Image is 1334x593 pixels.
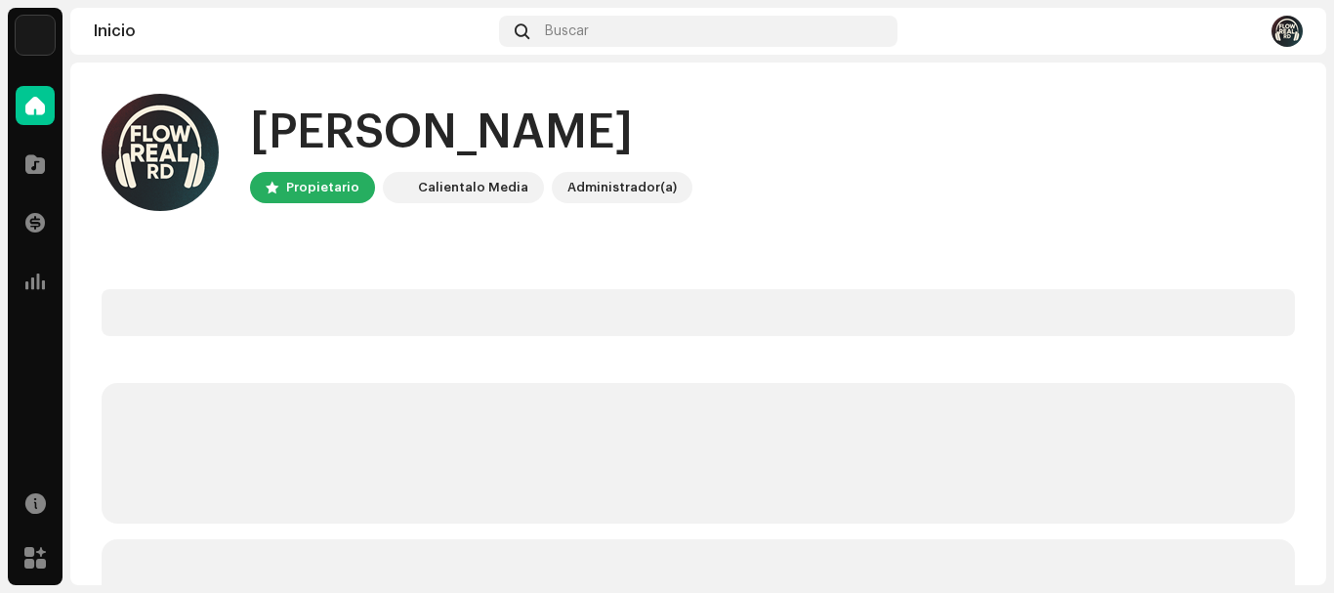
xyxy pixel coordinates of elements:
[102,94,219,211] img: 23108bb6-1f80-44f7-9944-4ea13445b09a
[1271,16,1303,47] img: 23108bb6-1f80-44f7-9944-4ea13445b09a
[250,102,692,164] div: [PERSON_NAME]
[387,176,410,199] img: 4d5a508c-c80f-4d99-b7fb-82554657661d
[16,16,55,55] img: 4d5a508c-c80f-4d99-b7fb-82554657661d
[94,23,491,39] div: Inicio
[567,176,677,199] div: Administrador(a)
[418,176,528,199] div: Calientalo Media
[286,176,359,199] div: Propietario
[545,23,589,39] span: Buscar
